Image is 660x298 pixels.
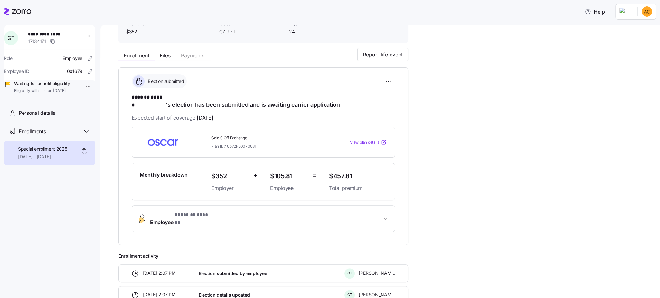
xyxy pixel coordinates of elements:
span: Expected start of coverage [132,114,213,122]
span: Employee [270,184,307,192]
img: Employer logo [619,8,632,15]
h1: 's election has been submitted and is awaiting carrier application [132,94,395,109]
span: 17134171 [28,38,46,45]
span: Employee ID [4,68,29,74]
span: Election submitted [146,78,184,84]
span: Special enrollment 2025 [18,146,67,152]
span: Election submitted by employee [199,270,267,277]
img: 73cb5fcb97e4e55e33d00a8b5270766a [642,6,652,17]
span: Enrollment [124,53,149,58]
span: $352 [211,171,248,182]
span: Files [160,53,171,58]
span: Eligibility will start on [DATE] [14,88,70,94]
span: CZU-FT [219,28,284,35]
button: Report life event [357,48,408,61]
span: Gold 0 Off Exchange [211,135,324,141]
span: + [253,171,257,180]
span: [DATE] 2:07 PM [143,292,176,298]
span: Monthly breakdown [140,171,188,179]
span: 001679 [67,68,82,74]
span: [PERSON_NAME] [359,292,395,298]
span: 24 [289,28,354,35]
span: Employer [211,184,248,192]
span: Enrollments [19,127,46,135]
span: G T [7,35,14,41]
span: Employee [62,55,82,62]
span: Waiting for benefit eligibility [14,80,70,87]
span: Personal details [19,109,55,117]
span: View plan details [350,139,379,145]
span: [DATE] - [DATE] [18,154,67,160]
span: $352 [126,28,214,35]
span: = [312,171,316,180]
span: [DATE] [197,114,213,122]
span: $457.81 [329,171,387,182]
button: Help [580,5,610,18]
span: $105.81 [270,171,307,182]
span: Total premium [329,184,387,192]
span: Role [4,55,13,62]
span: Enrollment activity [118,253,408,259]
span: G T [347,293,352,297]
a: View plan details [350,139,387,145]
span: Plan ID: 40572FL0070081 [211,144,256,149]
span: G T [347,272,352,275]
span: Help [585,8,605,15]
span: [DATE] 2:07 PM [143,270,176,276]
span: Payments [181,53,204,58]
img: Oscar [140,135,186,150]
span: Employee [150,211,211,226]
span: [PERSON_NAME] [359,270,395,276]
span: Report life event [363,51,403,58]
